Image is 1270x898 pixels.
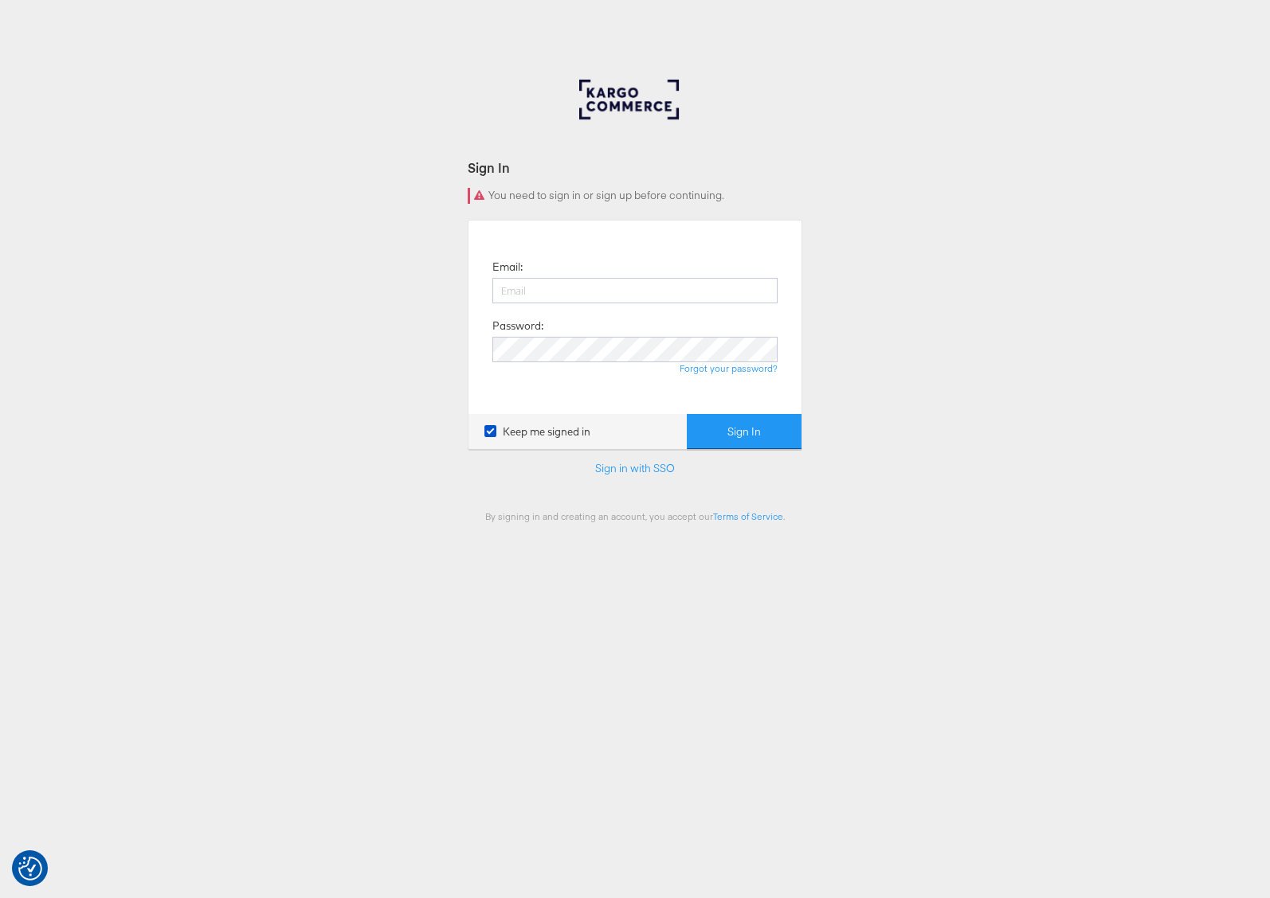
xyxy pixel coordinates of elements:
[468,188,802,204] div: You need to sign in or sign up before continuing.
[492,260,523,275] label: Email:
[713,510,783,522] a: Terms of Service
[18,857,42,880] button: Consent Preferences
[468,510,802,522] div: By signing in and creating an account, you accept our .
[687,414,802,450] button: Sign In
[492,278,778,303] input: Email
[492,318,543,334] label: Password:
[468,158,802,177] div: Sign In
[484,424,590,439] label: Keep me signed in
[680,362,778,374] a: Forgot your password?
[18,857,42,880] img: Revisit consent button
[595,461,675,475] a: Sign in with SSO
